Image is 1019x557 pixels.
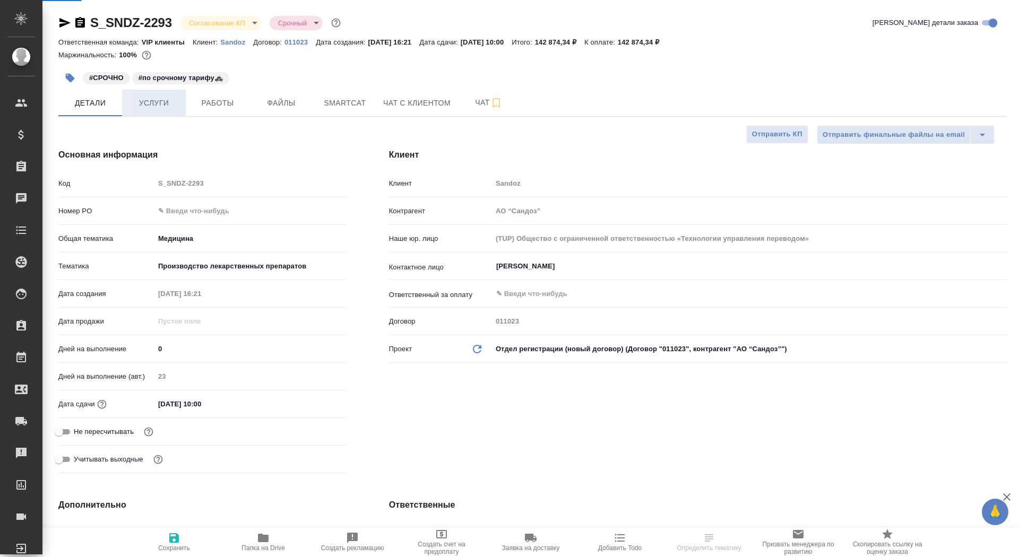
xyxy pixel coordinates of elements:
input: ✎ Введи что-нибудь [154,341,347,356]
input: Пустое поле [492,176,1007,191]
div: Отдел регистрации (новый договор) (Договор "011023", контрагент "АО “Сандоз”") [492,340,1007,358]
p: Договор [389,316,492,327]
input: ✎ Введи что-нибудь [154,396,247,412]
span: Папка на Drive [241,544,285,552]
h4: Клиент [389,149,1007,161]
p: Дата сдачи [58,399,95,410]
p: Проект [389,344,412,354]
span: Услуги [128,97,179,110]
button: Папка на Drive [219,527,308,557]
p: Дата сдачи: [419,38,460,46]
span: Файлы [256,97,307,110]
p: Контрагент [389,206,492,216]
p: Ответственный за оплату [389,290,492,300]
span: Сохранить [158,544,190,552]
button: Создать счет на предоплату [397,527,486,557]
input: Пустое поле [154,176,347,191]
p: Код [58,178,154,189]
p: VIP клиенты [142,38,193,46]
div: Согласование КП [270,16,323,30]
input: Пустое поле [154,526,347,541]
button: Определить тематику [664,527,754,557]
button: Срочный [275,19,310,28]
a: S_SNDZ-2293 [90,15,172,30]
p: Клиент: [193,38,220,46]
input: ✎ Введи что-нибудь [495,288,969,300]
svg: Подписаться [490,97,503,109]
span: Работы [192,97,243,110]
span: Добавить Todo [598,544,642,552]
p: Номер PO [58,206,154,216]
p: Дней на выполнение (авт.) [58,371,154,382]
span: Заявка на доставку [502,544,559,552]
span: Скопировать ссылку на оценку заказа [849,541,926,555]
span: Учитывать выходные [74,454,143,465]
p: Договор: [253,38,284,46]
p: Клиент [389,178,492,189]
h4: Ответственные [389,499,1007,511]
a: Sandoz [220,37,253,46]
p: Общая тематика [58,233,154,244]
span: по срочному тарифу🚓 [131,73,230,82]
p: Дата создания [58,289,154,299]
button: Сохранить [129,527,219,557]
p: [DATE] 10:00 [461,38,512,46]
button: Добавить Todo [575,527,664,557]
p: Тематика [58,261,154,272]
button: Скопировать ссылку для ЯМессенджера [58,16,71,29]
button: Добавить тэг [58,66,82,90]
p: 011023 [284,38,316,46]
button: Выбери, если сб и вс нужно считать рабочими днями для выполнения заказа. [151,452,165,466]
div: Медицина [154,230,347,248]
span: Чат [463,96,514,109]
button: Добавить менеджера [495,521,521,547]
button: Отправить КП [746,125,808,144]
span: Призвать менеджера по развитию [760,541,836,555]
span: СРОЧНО [82,73,131,82]
p: [DATE] 16:21 [368,38,420,46]
span: Не пересчитывать [74,427,134,437]
a: 011023 [284,37,316,46]
input: ✎ Введи что-нибудь [154,203,347,219]
span: Отправить финальные файлы на email [823,129,965,141]
h4: Основная информация [58,149,347,161]
button: Доп статусы указывают на важность/срочность заказа [329,16,343,30]
button: Если добавить услуги и заполнить их объемом, то дата рассчитается автоматически [95,397,109,411]
input: Пустое поле [492,314,1007,329]
button: Open [1001,265,1004,267]
p: 100% [119,51,140,59]
input: Пустое поле [154,314,247,329]
p: 142 874,34 ₽ [535,38,584,46]
button: 0.00 RUB; [140,48,153,62]
button: Включи, если не хочешь, чтобы указанная дата сдачи изменилась после переставления заказа в 'Подтв... [142,425,156,439]
span: Smartcat [319,97,370,110]
span: 🙏 [986,501,1004,523]
button: Скопировать ссылку на оценку заказа [843,527,932,557]
p: Ответственная команда: [58,38,142,46]
button: Скопировать ссылку [74,16,87,29]
span: Определить тематику [677,544,741,552]
div: split button [817,125,995,144]
button: 🙏 [982,499,1008,525]
p: Наше юр. лицо [389,233,492,244]
button: Отправить финальные файлы на email [817,125,971,144]
p: Дата продажи [58,316,154,327]
p: #СРОЧНО [89,73,124,83]
input: Пустое поле [492,203,1007,219]
button: Согласование КП [186,19,248,28]
p: Sandoz [220,38,253,46]
button: Создать рекламацию [308,527,397,557]
p: К оплате: [584,38,618,46]
span: Отправить КП [752,128,802,141]
p: #по срочному тарифу🚓 [139,73,223,83]
input: Пустое поле [154,286,247,301]
p: Итого: [512,38,534,46]
input: Пустое поле [492,231,1007,246]
button: Open [1001,293,1004,295]
button: Призвать менеджера по развитию [754,527,843,557]
span: Создать рекламацию [321,544,384,552]
input: Пустое поле [154,369,347,384]
span: Детали [65,97,116,110]
div: Согласование КП [180,16,261,30]
p: Дней на выполнение [58,344,154,354]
